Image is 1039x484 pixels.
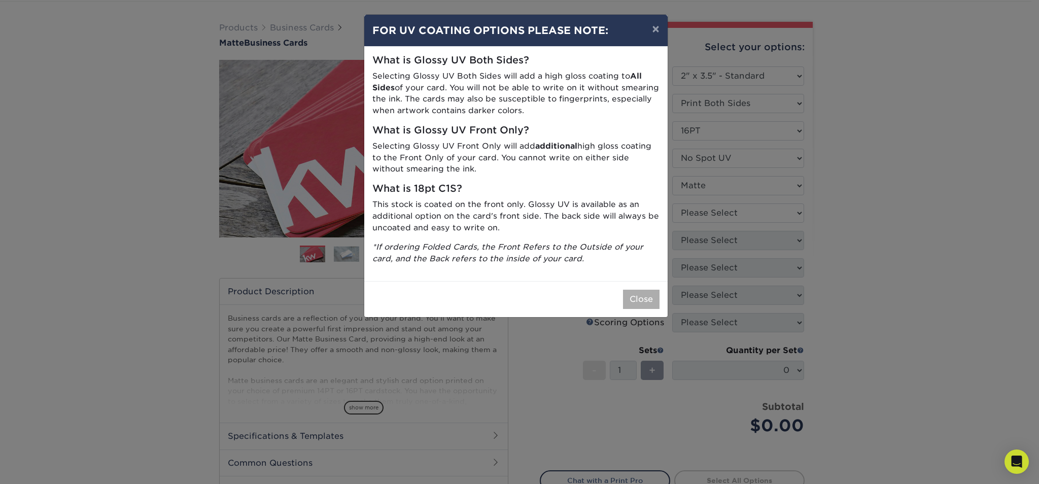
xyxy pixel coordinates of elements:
[372,71,642,92] strong: All Sides
[372,23,660,38] h4: FOR UV COATING OPTIONS PLEASE NOTE:
[372,71,660,117] p: Selecting Glossy UV Both Sides will add a high gloss coating to of your card. You will not be abl...
[372,141,660,175] p: Selecting Glossy UV Front Only will add high gloss coating to the Front Only of your card. You ca...
[372,183,660,195] h5: What is 18pt C1S?
[372,125,660,136] h5: What is Glossy UV Front Only?
[1005,450,1029,474] div: Open Intercom Messenger
[372,242,643,263] i: *If ordering Folded Cards, the Front Refers to the Outside of your card, and the Back refers to t...
[644,15,667,43] button: ×
[535,141,577,151] strong: additional
[372,55,660,66] h5: What is Glossy UV Both Sides?
[623,290,660,309] button: Close
[372,199,660,233] p: This stock is coated on the front only. Glossy UV is available as an additional option on the car...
